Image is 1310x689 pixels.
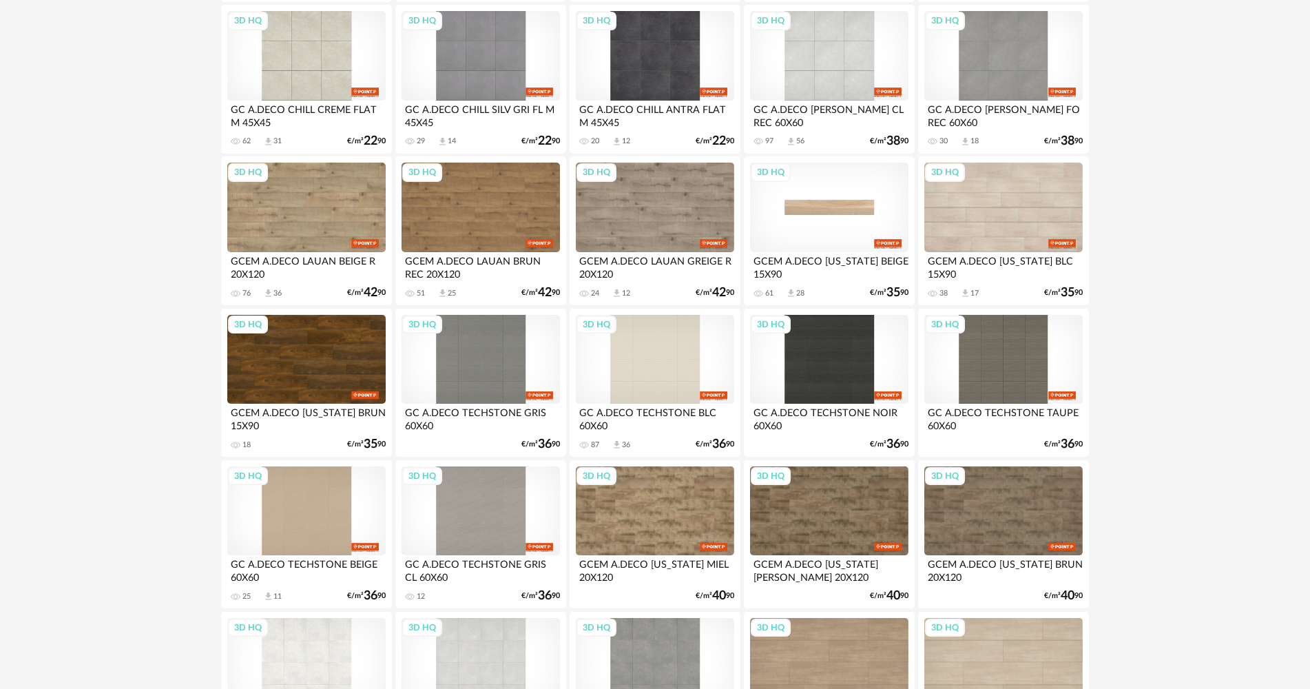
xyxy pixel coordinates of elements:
span: 35 [364,440,377,449]
div: 3D HQ [751,12,791,30]
div: €/m² 90 [696,136,734,146]
div: €/m² 90 [870,591,908,601]
div: GCEM A.DECO LAUAN BRUN REC 20X120 [402,252,560,280]
span: 36 [538,440,552,449]
div: €/m² 90 [521,440,560,449]
div: 3D HQ [402,12,442,30]
div: €/m² 90 [870,440,908,449]
a: 3D HQ GC A.DECO TECHSTONE BLC 60X60 87 Download icon 36 €/m²3690 [570,309,740,457]
span: Download icon [263,288,273,298]
a: 3D HQ GCEM A.DECO [US_STATE] BEIGE 15X90 61 Download icon 28 €/m²3590 [744,156,915,305]
div: GC A.DECO TECHSTONE TAUPE 60X60 [924,404,1083,431]
div: 14 [448,136,456,146]
a: 3D HQ GC A.DECO TECHSTONE GRIS CL 60X60 12 €/m²3690 [395,460,566,609]
a: 3D HQ GCEM A.DECO [US_STATE] BRUN 15X90 18 €/m²3590 [221,309,392,457]
div: 3D HQ [402,163,442,181]
div: GC A.DECO [PERSON_NAME] FO REC 60X60 [924,101,1083,128]
div: 3D HQ [751,467,791,485]
div: 12 [622,136,630,146]
div: €/m² 90 [696,288,734,298]
a: 3D HQ GCEM A.DECO [US_STATE][PERSON_NAME] 20X120 €/m²4090 [744,460,915,609]
div: 31 [273,136,282,146]
a: 3D HQ GCEM A.DECO [US_STATE] MIEL 20X120 €/m²4090 [570,460,740,609]
div: €/m² 90 [1044,288,1083,298]
div: 87 [591,440,599,450]
span: 36 [1061,440,1074,449]
span: 22 [364,136,377,146]
span: 42 [712,288,726,298]
div: 97 [765,136,773,146]
a: 3D HQ GC A.DECO TECHSTONE BEIGE 60X60 25 Download icon 11 €/m²3690 [221,460,392,609]
div: 3D HQ [228,467,268,485]
div: 3D HQ [576,619,616,637]
a: 3D HQ GC A.DECO CHILL CREME FLAT M 45X45 62 Download icon 31 €/m²2290 [221,5,392,154]
span: Download icon [437,136,448,147]
div: 3D HQ [925,12,965,30]
div: 25 [448,289,456,298]
a: 3D HQ GCEM A.DECO [US_STATE] BLC 15X90 38 Download icon 17 €/m²3590 [918,156,1089,305]
span: 36 [712,440,726,449]
div: 3D HQ [925,619,965,637]
div: GC A.DECO TECHSTONE GRIS CL 60X60 [402,555,560,583]
div: 3D HQ [576,467,616,485]
div: 3D HQ [925,467,965,485]
div: GC A.DECO TECHSTONE BLC 60X60 [576,404,734,431]
span: 36 [886,440,900,449]
a: 3D HQ GC A.DECO TECHSTONE TAUPE 60X60 €/m²3690 [918,309,1089,457]
div: €/m² 90 [1044,591,1083,601]
span: Download icon [786,288,796,298]
span: Download icon [786,136,796,147]
div: 29 [417,136,425,146]
div: 36 [273,289,282,298]
div: 3D HQ [925,316,965,333]
span: Download icon [960,136,970,147]
div: €/m² 90 [870,288,908,298]
div: 62 [242,136,251,146]
div: €/m² 90 [347,136,386,146]
div: 18 [242,440,251,450]
div: 3D HQ [576,163,616,181]
div: 3D HQ [751,163,791,181]
div: 3D HQ [228,316,268,333]
span: 22 [712,136,726,146]
div: €/m² 90 [1044,136,1083,146]
span: 42 [364,288,377,298]
div: €/m² 90 [870,136,908,146]
div: GCEM A.DECO [US_STATE] MIEL 20X120 [576,555,734,583]
div: GC A.DECO TECHSTONE BEIGE 60X60 [227,555,386,583]
div: 24 [591,289,599,298]
span: 35 [886,288,900,298]
div: GC A.DECO TECHSTONE NOIR 60X60 [750,404,908,431]
span: Download icon [437,288,448,298]
span: Download icon [263,591,273,601]
a: 3D HQ GC A.DECO TECHSTONE GRIS 60X60 €/m²3690 [395,309,566,457]
div: 11 [273,592,282,601]
div: GCEM A.DECO [US_STATE] BEIGE 15X90 [750,252,908,280]
div: 61 [765,289,773,298]
div: 76 [242,289,251,298]
div: €/m² 90 [521,288,560,298]
div: 3D HQ [925,163,965,181]
div: 3D HQ [402,316,442,333]
a: 3D HQ GC A.DECO [PERSON_NAME] CL REC 60X60 97 Download icon 56 €/m²3890 [744,5,915,154]
div: GC A.DECO [PERSON_NAME] CL REC 60X60 [750,101,908,128]
div: 56 [796,136,804,146]
div: GC A.DECO CHILL SILV GRI FL M 45X45 [402,101,560,128]
a: 3D HQ GC A.DECO [PERSON_NAME] FO REC 60X60 30 Download icon 18 €/m²3890 [918,5,1089,154]
div: 38 [939,289,948,298]
span: 36 [538,591,552,601]
span: Download icon [612,136,622,147]
div: 3D HQ [751,619,791,637]
div: €/m² 90 [1044,440,1083,449]
span: 38 [1061,136,1074,146]
div: 51 [417,289,425,298]
div: 3D HQ [751,316,791,333]
div: €/m² 90 [521,136,560,146]
div: GC A.DECO CHILL CREME FLAT M 45X45 [227,101,386,128]
div: 18 [970,136,979,146]
a: 3D HQ GCEM A.DECO LAUAN BRUN REC 20X120 51 Download icon 25 €/m²4290 [395,156,566,305]
div: 3D HQ [402,619,442,637]
div: 3D HQ [228,619,268,637]
div: GCEM A.DECO [US_STATE][PERSON_NAME] 20X120 [750,555,908,583]
div: 30 [939,136,948,146]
